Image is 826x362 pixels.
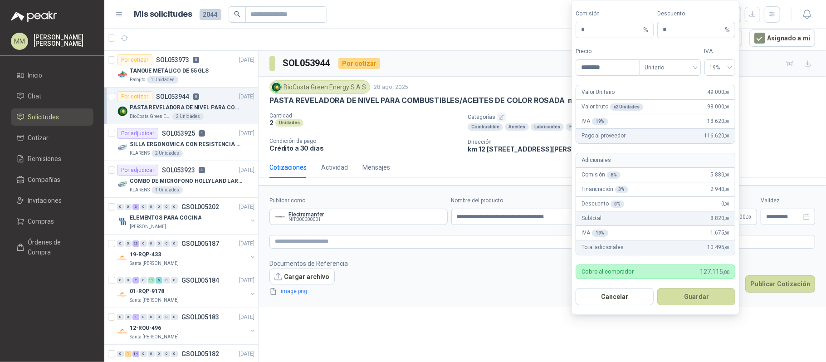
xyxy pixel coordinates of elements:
[28,133,49,143] span: Cotizar
[140,351,147,357] div: 0
[321,162,348,172] div: Actividad
[171,277,178,284] div: 0
[724,90,730,95] span: ,00
[592,230,608,237] div: 19 %
[708,117,730,126] span: 18.620
[749,29,815,47] button: Asignado a mi
[725,22,730,38] span: %
[269,269,335,285] button: Cargar archivo
[125,240,132,247] div: 0
[172,113,204,120] div: 2 Unidades
[582,171,621,179] p: Comisión
[117,216,128,227] img: Company Logo
[582,229,608,237] p: IVA
[130,186,150,194] p: KLARENS
[239,313,254,322] p: [DATE]
[724,216,730,221] span: ,00
[117,314,124,320] div: 0
[708,243,730,252] span: 10.495
[193,93,199,100] p: 0
[156,314,162,320] div: 0
[171,351,178,357] div: 0
[117,240,124,247] div: 0
[117,165,158,176] div: Por adjudicar
[125,351,132,357] div: 1
[710,229,729,237] span: 1.675
[130,214,201,222] p: ELEMENTOS PARA COCINA
[710,171,729,179] span: 5.880
[724,201,730,206] span: ,00
[11,234,93,261] a: Órdenes de Compra
[181,240,219,247] p: GSOL005187
[11,129,93,147] a: Cotizar
[162,167,195,173] p: SOL053923
[700,267,729,277] span: 127.115
[156,204,162,210] div: 0
[163,204,170,210] div: 0
[28,216,54,226] span: Compras
[708,88,730,97] span: 49.000
[283,56,331,70] h3: SOL053944
[140,204,147,210] div: 0
[11,88,93,105] a: Chat
[171,204,178,210] div: 0
[117,238,256,267] a: 0 0 23 0 0 0 0 0 GSOL005187[DATE] Company Logo19-RQP-433Santa [PERSON_NAME]
[576,288,654,305] button: Cancelar
[117,289,128,300] img: Company Logo
[156,351,162,357] div: 0
[117,69,128,80] img: Company Logo
[152,150,183,157] div: 2 Unidades
[11,67,93,84] a: Inicio
[117,106,128,117] img: Company Logo
[657,288,735,305] button: Guardar
[724,119,730,124] span: ,00
[163,277,170,284] div: 0
[657,10,735,18] label: Descuento
[171,240,178,247] div: 0
[362,162,390,172] div: Mensajes
[269,96,624,105] p: PASTA REVELADORA DE NIVEL PARA COMBUSTIBLES/ACEITES DE COLOR ROSADA marca kolor kut
[582,156,611,165] p: Adicionales
[117,326,128,337] img: Company Logo
[746,215,751,220] span: ,00
[193,57,199,63] p: 0
[269,144,460,152] p: Crédito a 30 días
[125,277,132,284] div: 0
[28,70,43,80] span: Inicio
[130,297,179,304] p: Santa [PERSON_NAME]
[728,214,751,220] span: 35.700
[269,162,307,172] div: Cotizaciones
[117,312,256,341] a: 0 0 1 0 0 0 0 0 GSOL005183[DATE] Company Logo12-RQU-496Santa [PERSON_NAME]
[607,171,621,179] div: 6 %
[269,196,448,205] label: Publicar como
[582,214,601,223] p: Subtotal
[724,230,730,235] span: ,80
[162,130,195,137] p: SOL053925
[130,140,243,149] p: SILLA ERGONOMICA CON RESISTENCIA A 150KG
[11,108,93,126] a: Solicitudes
[28,91,42,101] span: Chat
[130,76,145,83] p: Patojito
[117,142,128,153] img: Company Logo
[11,150,93,167] a: Remisiones
[148,314,155,320] div: 0
[611,201,624,208] div: 0 %
[239,276,254,285] p: [DATE]
[130,113,171,120] p: BioCosta Green Energy S.A.S
[708,103,730,111] span: 98.000
[156,93,189,100] p: SOL053944
[582,103,643,111] p: Valor bruto
[134,8,192,21] h1: Mis solicitudes
[104,51,258,88] a: Por cotizarSOL0539730[DATE] Company LogoTANQUE METÁLICO DE 55 GLSPatojito1 Unidades
[140,277,147,284] div: 0
[130,250,161,259] p: 19-RQP-433
[468,139,704,145] p: Dirección
[239,240,254,248] p: [DATE]
[615,186,629,193] div: 3 %
[338,58,380,69] div: Por cotizar
[104,88,258,124] a: Por cotizarSOL0539440[DATE] Company LogoPASTA REVELADORA DE NIVEL PARA COMBUSTIBLES/ACEITES DE CO...
[140,314,147,320] div: 0
[163,314,170,320] div: 0
[582,200,624,208] p: Descuento
[468,123,503,131] div: Combustible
